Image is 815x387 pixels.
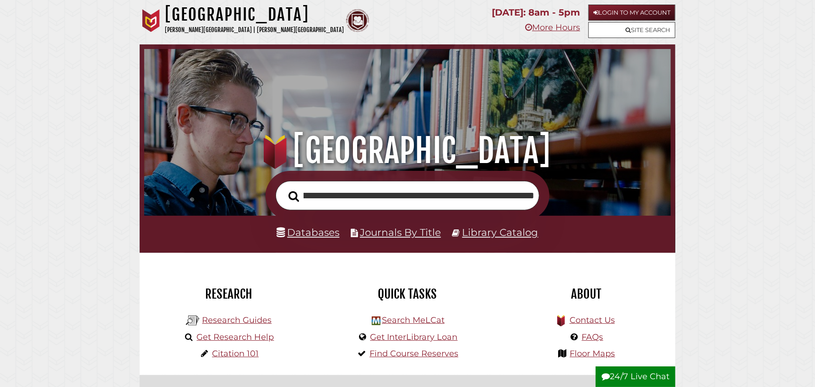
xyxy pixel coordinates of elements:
h1: [GEOGRAPHIC_DATA] [157,131,659,171]
a: Search MeLCat [382,315,445,325]
a: Journals By Title [360,226,441,238]
img: Hekman Library Logo [186,314,200,327]
img: Calvin University [140,9,163,32]
p: [DATE]: 8am - 5pm [492,5,580,21]
button: Search [284,188,304,205]
a: Floor Maps [570,349,615,359]
h2: About [504,286,668,302]
a: Citation 101 [212,349,259,359]
h1: [GEOGRAPHIC_DATA] [165,5,344,25]
a: Contact Us [570,315,615,325]
img: Calvin Theological Seminary [346,9,369,32]
a: More Hours [525,22,580,33]
img: Hekman Library Logo [372,316,380,325]
h2: Quick Tasks [325,286,490,302]
p: [PERSON_NAME][GEOGRAPHIC_DATA] | [PERSON_NAME][GEOGRAPHIC_DATA] [165,25,344,35]
a: Find Course Reserves [369,349,458,359]
a: Get Research Help [197,332,274,342]
a: Library Catalog [462,226,538,238]
a: Login to My Account [588,5,675,21]
a: FAQs [582,332,603,342]
h2: Research [147,286,311,302]
a: Get InterLibrary Loan [370,332,458,342]
i: Search [288,191,299,202]
a: Research Guides [202,315,272,325]
a: Site Search [588,22,675,38]
a: Databases [277,226,340,238]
